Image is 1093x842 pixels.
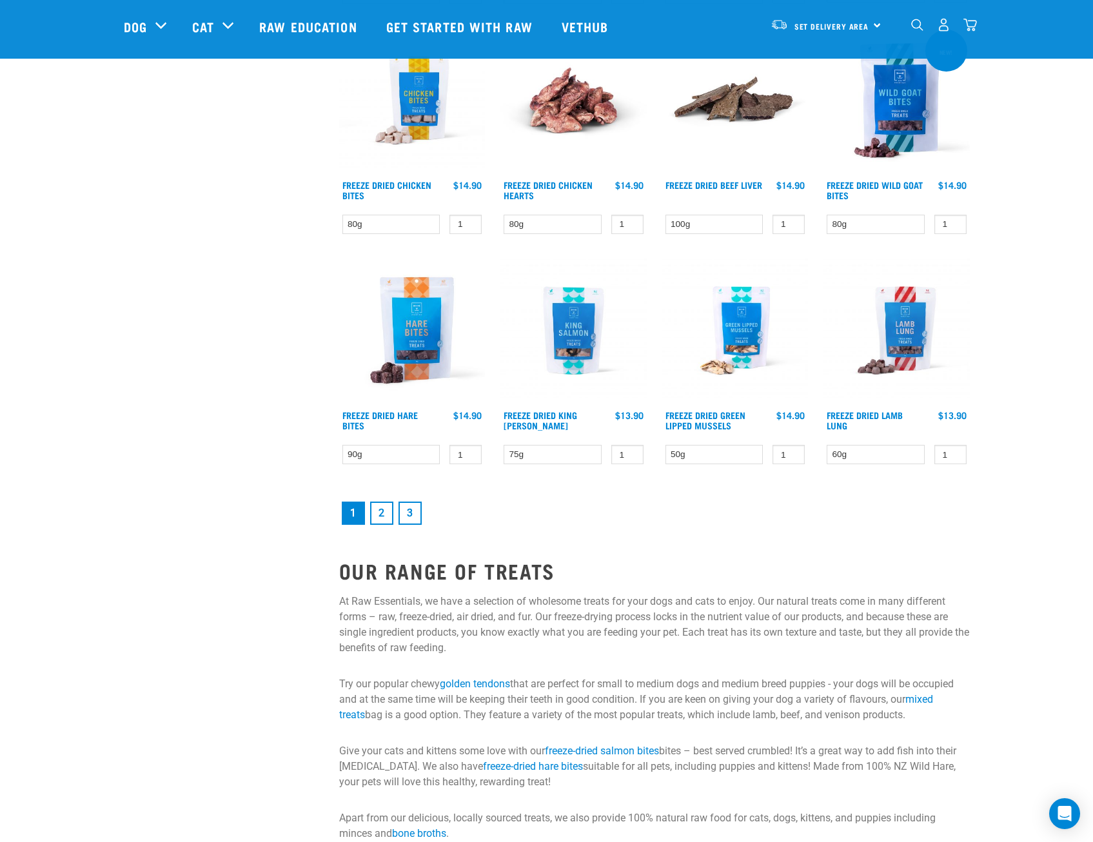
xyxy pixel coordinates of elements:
a: Freeze Dried Chicken Hearts [504,182,593,197]
img: FD Chicken Hearts [500,27,647,173]
img: van-moving.png [771,19,788,30]
a: Goto page 2 [370,502,393,525]
img: home-icon-1@2x.png [911,19,923,31]
a: Get started with Raw [373,1,549,52]
div: $14.90 [776,180,805,190]
a: Freeze Dried Hare Bites [342,413,418,427]
input: 1 [934,445,967,465]
div: $14.90 [938,180,967,190]
div: Open Intercom Messenger [1049,798,1080,829]
a: freeze-dried hare bites [483,760,583,772]
div: $14.90 [615,180,644,190]
img: RE Product Shoot 2023 Nov8571 [823,257,970,404]
a: Goto page 3 [399,502,422,525]
img: Raw Essentials Freeze Dried Hare Bites [339,257,486,404]
p: Give your cats and kittens some love with our bites – best served crumbled! It’s a great way to a... [339,743,970,790]
a: Cat [192,17,214,36]
input: 1 [934,215,967,235]
p: Apart from our delicious, locally sourced treats, we also provide 100% natural raw food for cats,... [339,810,970,841]
a: Freeze Dried Wild Goat Bites [827,182,923,197]
img: RE Product Shoot 2023 Nov8581 [339,27,486,173]
a: Raw Education [246,1,373,52]
a: golden tendons [440,678,510,690]
span: Set Delivery Area [794,24,869,28]
input: 1 [611,215,644,235]
img: Stack Of Freeze Dried Beef Liver For Pets [662,27,809,173]
img: user.png [937,18,950,32]
a: Freeze Dried Lamb Lung [827,413,903,427]
p: Try our popular chewy that are perfect for small to medium dogs and medium breed puppies - your d... [339,676,970,723]
nav: pagination [339,499,970,527]
a: Page 1 [342,502,365,525]
img: RE Product Shoot 2023 Nov8584 [500,257,647,404]
a: Freeze Dried Green Lipped Mussels [665,413,745,427]
input: 1 [773,445,805,465]
div: $13.90 [938,410,967,420]
input: 1 [611,445,644,465]
div: $14.90 [453,180,482,190]
h2: OUR RANGE OF TREATS [339,559,970,582]
p: At Raw Essentials, we have a selection of wholesome treats for your dogs and cats to enjoy. Our n... [339,594,970,656]
div: $14.90 [776,410,805,420]
img: home-icon@2x.png [963,18,977,32]
a: Freeze Dried Beef Liver [665,182,762,187]
input: 1 [449,445,482,465]
a: Vethub [549,1,625,52]
img: Raw Essentials Freeze Dried Wild Goat Bites PetTreats Product Shot [823,27,970,173]
input: 1 [773,215,805,235]
a: Dog [124,17,147,36]
img: RE Product Shoot 2023 Nov8551 [662,257,809,404]
div: $13.90 [615,410,644,420]
div: $14.90 [453,410,482,420]
a: bone broths [392,827,446,839]
a: Freeze Dried Chicken Bites [342,182,431,197]
input: 1 [449,215,482,235]
a: freeze-dried salmon bites [545,745,659,757]
a: Freeze Dried King [PERSON_NAME] [504,413,577,427]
